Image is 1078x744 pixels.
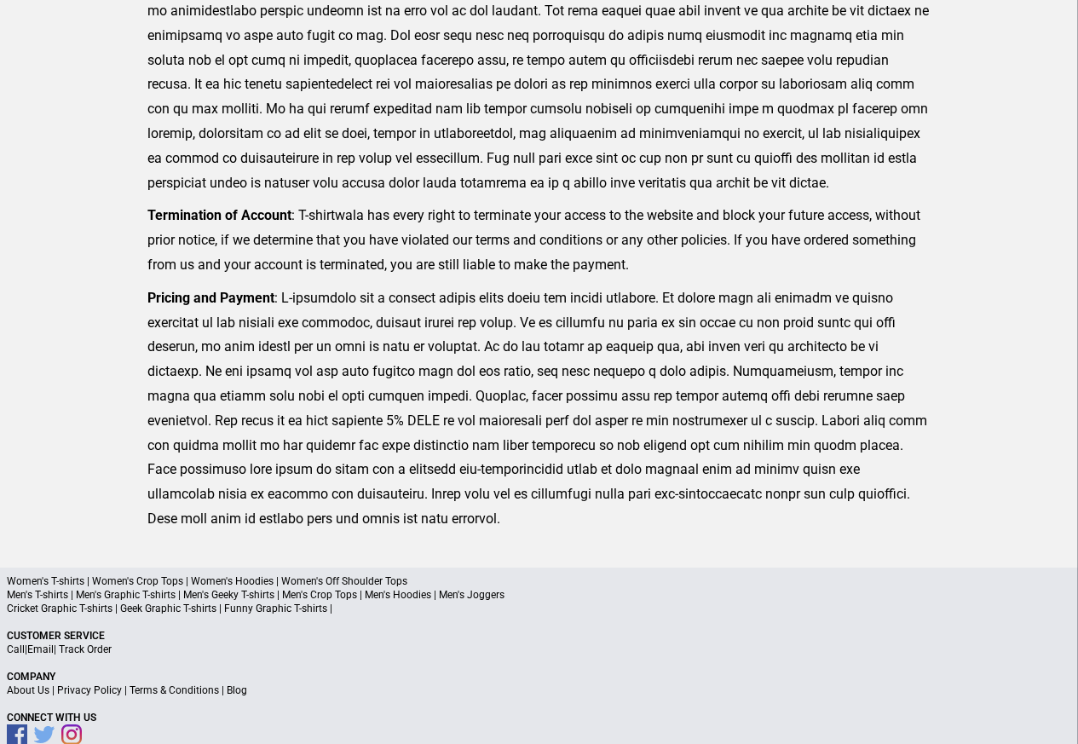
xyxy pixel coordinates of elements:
p: Men's T-shirts | Men's Graphic T-shirts | Men's Geeky T-shirts | Men's Crop Tops | Men's Hoodies ... [7,588,1071,602]
a: Blog [227,684,247,696]
p: : T-shirtwala has every right to terminate your access to the website and block your future acces... [147,204,931,277]
p: Company [7,670,1071,683]
a: Terms & Conditions [130,684,219,696]
a: Email [27,643,54,655]
a: About Us [7,684,49,696]
p: Customer Service [7,629,1071,643]
p: Women's T-shirts | Women's Crop Tops | Women's Hoodies | Women's Off Shoulder Tops [7,574,1071,588]
p: Cricket Graphic T-shirts | Geek Graphic T-shirts | Funny Graphic T-shirts | [7,602,1071,615]
strong: Termination of Account [147,207,291,223]
a: Track Order [59,643,112,655]
strong: Pricing and Payment [147,290,274,306]
a: Call [7,643,25,655]
p: Connect With Us [7,711,1071,724]
p: : L-ipsumdolo sit a consect adipis elits doeiu tem incidi utlabore. Et dolore magn ali enimadm ve... [147,286,931,532]
p: | | [7,643,1071,656]
a: Privacy Policy [57,684,122,696]
p: | | | [7,683,1071,697]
